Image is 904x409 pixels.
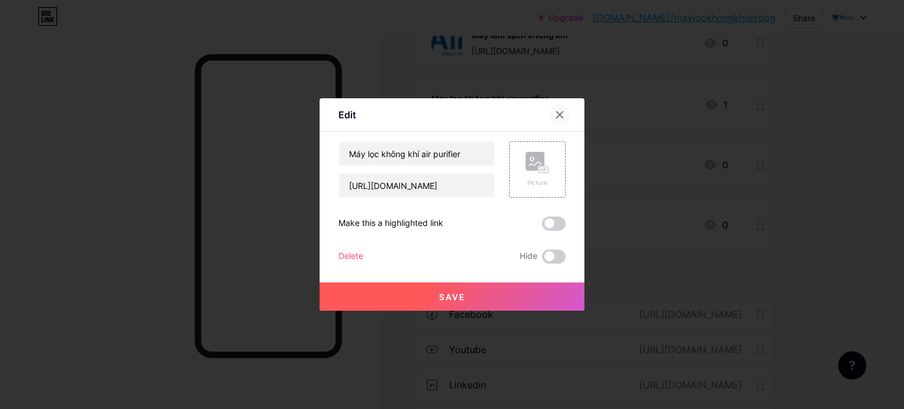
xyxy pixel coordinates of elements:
span: Hide [520,250,537,264]
span: Save [439,292,466,302]
div: Delete [338,250,363,264]
div: Make this a highlighted link [338,217,443,231]
div: Edit [338,108,356,122]
input: Title [339,142,494,165]
div: Picture [526,178,549,187]
input: URL [339,174,494,197]
button: Save [320,282,584,311]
